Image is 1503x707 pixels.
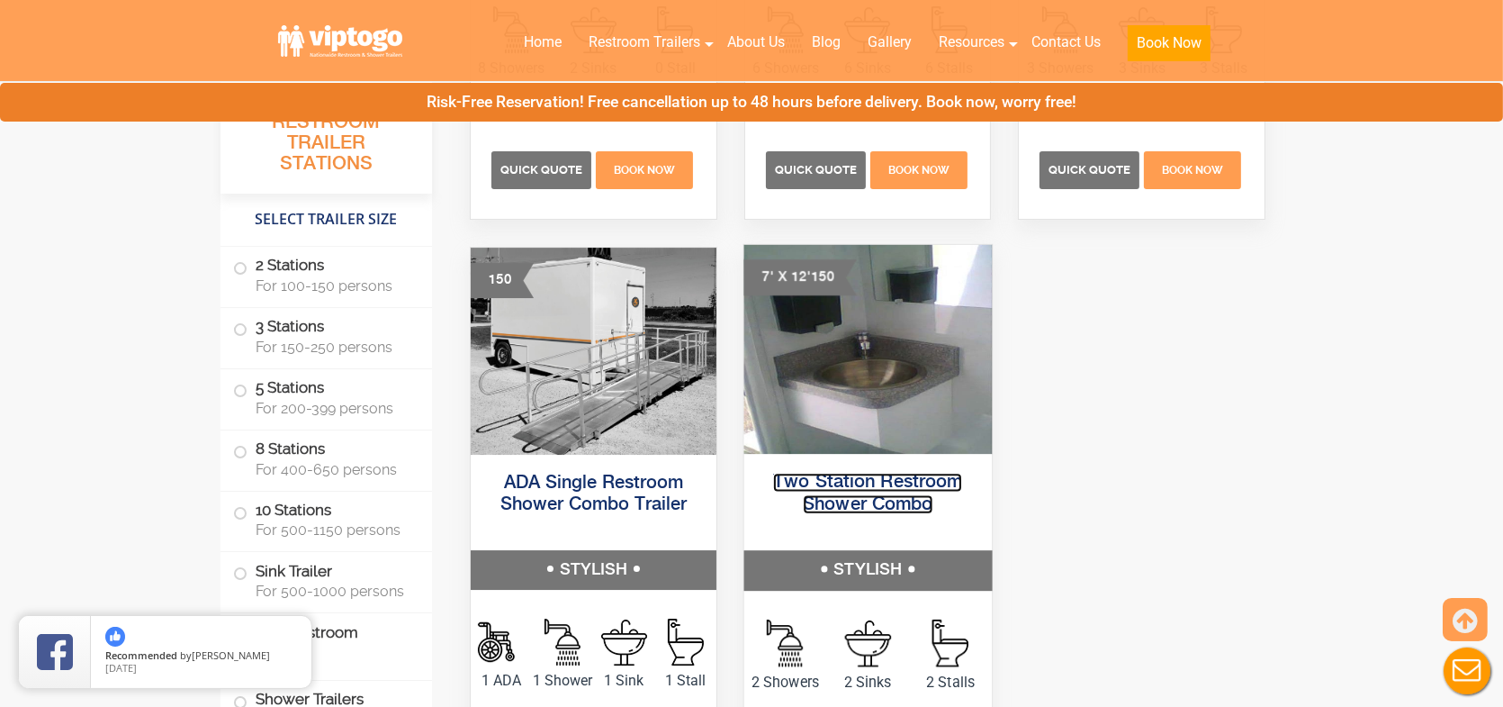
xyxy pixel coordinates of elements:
[233,492,419,548] label: 10 Stations
[37,634,73,670] img: Review Rating
[1128,25,1210,61] button: Book Now
[192,648,270,662] span: [PERSON_NAME]
[775,163,857,177] span: Quick Quote
[932,620,968,667] img: an icon of stall
[500,474,687,514] a: ADA Single Restroom Shower Combo Trailer
[220,86,432,194] h3: All Portable Restroom Trailer Stations
[593,670,654,692] span: 1 Sink
[105,661,137,675] span: [DATE]
[743,672,826,693] span: 2 Showers
[491,161,594,178] a: Quick Quote
[668,619,704,666] img: an icon of stall
[1018,23,1114,62] a: Contact Us
[105,627,125,647] img: thumbs up icon
[854,23,925,62] a: Gallery
[1431,635,1503,707] button: Live Chat
[743,245,991,454] img: outside photo of 2 stations shower combo trailer
[826,671,909,693] span: 2 Sinks
[256,277,410,295] span: For 100-150 persons
[888,164,949,177] span: Book Now
[233,613,419,675] label: ADA Restroom Trailers
[471,670,532,692] span: 1 ADA
[1162,164,1223,177] span: Book Now
[1114,23,1224,72] a: Book Now
[925,23,1018,62] a: Resources
[714,23,798,62] a: About Us
[256,461,410,478] span: For 400-650 persons
[614,164,675,177] span: Book Now
[233,369,419,425] label: 5 Stations
[1039,161,1142,178] a: Quick Quote
[868,161,969,178] a: Book Now
[773,474,962,514] a: Two Station Restroom Shower Combo
[256,339,410,356] span: For 150-250 persons
[256,583,410,600] span: For 500-1000 persons
[233,247,419,303] label: 2 Stations
[105,648,177,662] span: Recommended
[471,262,534,298] div: 150
[256,400,410,417] span: For 200-399 persons
[233,308,419,364] label: 3 Stations
[1142,161,1244,178] a: Book Now
[601,620,647,666] img: an icon of sink
[233,552,419,608] label: Sink Trailer
[844,621,891,667] img: an icon of sink
[105,650,297,663] span: by
[743,259,857,295] div: 7' X 12'150
[510,23,575,62] a: Home
[798,23,854,62] a: Blog
[909,672,992,693] span: 2 Stalls
[478,619,525,666] img: an icon of Shower
[544,619,580,666] img: an icon of Shower
[743,551,991,591] h5: STYLISH
[766,161,868,178] a: Quick Quote
[471,550,716,590] h5: STYLISH
[532,670,593,692] span: 1 Shower
[654,670,715,692] span: 1 Stall
[1048,163,1130,177] span: Quick Quote
[500,163,582,177] span: Quick Quote
[233,431,419,486] label: 8 Stations
[594,161,696,178] a: Book Now
[256,521,410,539] span: For 500-1150 persons
[471,248,716,455] img: ADA Single Restroom Shower Combo Trailer
[767,620,803,667] img: an icon of Shower
[575,23,714,62] a: Restroom Trailers
[220,203,432,237] h4: Select Trailer Size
